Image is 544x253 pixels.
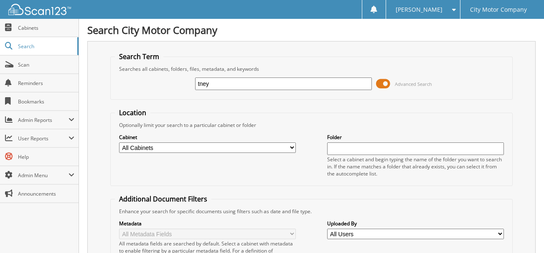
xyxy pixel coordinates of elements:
div: Enhance your search for specific documents using filters such as date and file type. [115,208,508,215]
span: Advanced Search [395,81,432,87]
span: City Motor Company [470,7,527,12]
label: Folder [327,134,504,141]
legend: Location [115,108,150,117]
span: Help [18,153,74,160]
legend: Search Term [115,52,163,61]
label: Uploaded By [327,220,504,227]
div: Searches all cabinets, folders, files, metadata, and keywords [115,65,508,72]
span: Admin Menu [18,172,69,179]
span: User Reports [18,135,69,142]
div: Select a cabinet and begin typing the name of the folder you want to search in. If the name match... [327,156,504,177]
span: Reminders [18,80,74,87]
div: Optionally limit your search to a particular cabinet or folder [115,121,508,129]
img: scan123-logo-white.svg [8,4,71,15]
span: [PERSON_NAME] [396,7,442,12]
span: Bookmarks [18,98,74,105]
label: Cabinet [119,134,296,141]
span: Scan [18,61,74,68]
span: Search [18,43,73,50]
span: Cabinets [18,24,74,31]
label: Metadata [119,220,296,227]
span: Admin Reports [18,116,69,124]
span: Announcements [18,190,74,197]
h1: Search City Motor Company [87,23,536,37]
legend: Additional Document Filters [115,194,211,204]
